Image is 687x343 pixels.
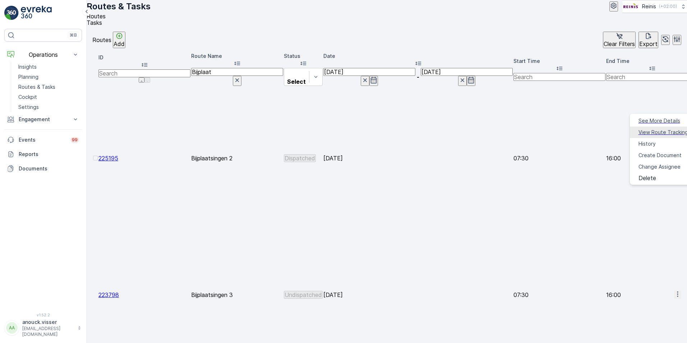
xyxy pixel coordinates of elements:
a: Documents [4,161,82,176]
div: AA [6,322,18,334]
p: Operations [19,51,68,58]
a: Cockpit [15,92,82,102]
span: Change Assignee [638,163,681,170]
a: Settings [15,102,82,112]
p: ( +02:00 ) [659,4,677,9]
span: v 1.52.2 [4,313,82,317]
p: Clear Filters [604,41,635,47]
p: Routes & Tasks [87,1,151,12]
p: Cockpit [18,93,37,101]
span: Routes [87,13,106,20]
a: Routes & Tasks [15,82,82,92]
button: Dispatched [284,154,316,162]
p: Bijplaatsingen 2 [191,155,283,161]
p: [EMAIL_ADDRESS][DOMAIN_NAME] [22,326,74,337]
p: 07:30 [513,155,605,161]
p: Route Name [191,52,283,60]
a: Insights [15,62,82,72]
p: 07:30 [513,292,605,298]
p: Add [114,41,125,47]
p: Planning [18,73,38,81]
span: History [638,140,656,147]
p: ⌘B [70,32,77,38]
p: Engagement [19,116,68,123]
p: Export [639,41,658,47]
p: Documents [19,165,79,172]
input: dd/mm/yyyy [323,68,415,76]
p: 99 [72,137,78,143]
p: Dispatched [285,155,315,161]
span: Delete [638,175,656,181]
input: Search [191,68,283,76]
p: Events [19,136,66,143]
p: Status [284,52,323,60]
p: Reports [19,151,79,158]
span: Create Document [638,152,682,159]
a: See More Details [638,117,680,124]
p: Start Time [513,58,605,65]
button: Add [113,32,125,48]
button: Operations [4,47,82,62]
a: 225195 [98,155,118,162]
a: Reports [4,147,82,161]
p: anouck.visser [22,319,74,326]
p: Routes [92,37,111,43]
button: AAanouck.visser[EMAIL_ADDRESS][DOMAIN_NAME] [4,319,82,337]
img: Reinis-Logo-Vrijstaand_Tekengebied-1-copy2_aBO4n7j.png [622,3,639,10]
a: Events99 [4,133,82,147]
img: logo [4,6,19,20]
p: Undispatched [285,292,322,298]
button: Undispatched [284,291,323,299]
p: Select [287,78,306,85]
button: Engagement [4,112,82,127]
p: - [417,74,419,80]
p: Routes & Tasks [18,83,55,91]
input: Search [513,73,605,81]
p: Insights [18,63,37,70]
td: [DATE] [323,90,513,226]
button: Export [638,32,658,48]
a: 223798 [98,291,119,298]
span: Tasks [87,19,102,26]
p: Settings [18,104,39,111]
input: dd/mm/yyyy [421,68,513,76]
p: Bijplaatsingen 3 [191,292,283,298]
p: ID [98,54,190,61]
a: Planning [15,72,82,82]
img: logo_light-DOdMpM7g.png [21,6,52,20]
button: Clear Filters [603,32,636,48]
p: Date [323,52,513,60]
input: Search [98,69,190,77]
p: Reinis [642,3,656,10]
